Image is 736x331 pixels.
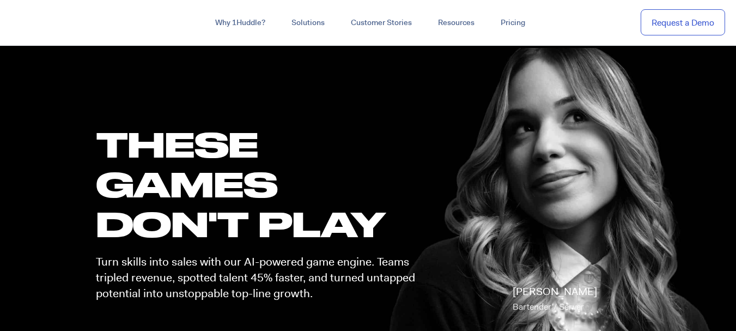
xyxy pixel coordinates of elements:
[338,13,425,33] a: Customer Stories
[96,254,425,302] p: Turn skills into sales with our AI-powered game engine. Teams tripled revenue, spotted talent 45%...
[11,12,89,33] img: ...
[513,301,584,312] span: Bartender / Server
[488,13,538,33] a: Pricing
[96,124,425,244] h1: these GAMES DON'T PLAY
[278,13,338,33] a: Solutions
[425,13,488,33] a: Resources
[513,284,597,315] p: [PERSON_NAME]
[641,9,725,36] a: Request a Demo
[202,13,278,33] a: Why 1Huddle?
